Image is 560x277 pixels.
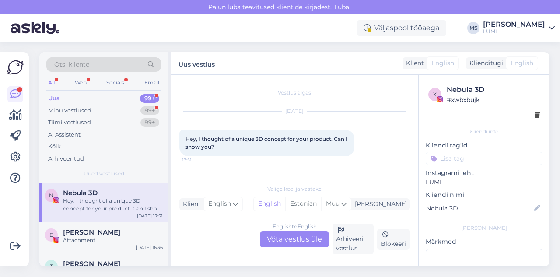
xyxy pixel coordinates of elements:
span: Uued vestlused [84,170,124,178]
span: English [431,59,454,68]
div: LUMI [483,28,545,35]
div: [DATE] 16:36 [136,244,163,251]
div: Võta vestlus üle [260,231,329,247]
span: Luba [332,3,352,11]
div: Hey, I thought of a unique 3D concept for your product. Can I show you? [63,197,163,213]
div: Klient [179,200,201,209]
span: T [50,263,53,270]
span: English [511,59,533,68]
div: [PERSON_NAME] [426,224,542,232]
div: # xwbxbujk [447,95,540,105]
div: Minu vestlused [48,106,91,115]
div: [PERSON_NAME] [483,21,545,28]
span: N [49,192,53,199]
div: Uus [48,94,59,103]
div: Arhiveeritud [48,154,84,163]
img: Askly Logo [7,59,24,76]
div: Kõik [48,142,61,151]
label: Uus vestlus [178,57,215,69]
div: Tiimi vestlused [48,118,91,127]
div: Klienditugi [466,59,503,68]
div: Vestlus algas [179,89,409,97]
p: LUMI [426,178,542,187]
p: Märkmed [426,237,542,246]
div: Klient [402,59,424,68]
input: Lisa nimi [426,203,532,213]
p: Kliendi tag'id [426,141,542,150]
div: All [46,77,56,88]
span: 17:51 [182,157,215,163]
div: Arhiveeri vestlus [332,224,374,254]
span: Muu [326,200,339,207]
div: Estonian [285,197,321,210]
div: [PERSON_NAME] [351,200,407,209]
div: Blokeeri [377,229,409,250]
div: 99+ [140,94,159,103]
p: Instagrami leht [426,168,542,178]
div: English [254,197,285,210]
div: Web [73,77,88,88]
div: Email [143,77,161,88]
span: Nebula 3D [63,189,98,197]
div: 99+ [140,106,159,115]
div: AI Assistent [48,130,80,139]
div: Attachment [63,236,163,244]
div: Socials [105,77,126,88]
span: Otsi kliente [54,60,89,69]
input: Lisa tag [426,152,542,165]
div: 99+ [140,118,159,127]
div: Nebula 3D [447,84,540,95]
a: [PERSON_NAME]LUMI [483,21,555,35]
div: English to English [273,223,317,231]
span: E [49,231,53,238]
span: x [433,91,437,98]
span: Terese Mårtensson [63,260,120,268]
span: Hey, I thought of a unique 3D concept for your product. Can I show you? [185,136,349,150]
div: [DATE] [179,107,409,115]
div: [DATE] 17:51 [137,213,163,219]
span: Evelin [63,228,120,236]
div: Kliendi info [426,128,542,136]
div: Valige keel ja vastake [179,185,409,193]
div: Väljaspool tööaega [357,20,446,36]
p: Kliendi nimi [426,190,542,200]
div: MS [467,22,479,34]
span: English [208,199,231,209]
